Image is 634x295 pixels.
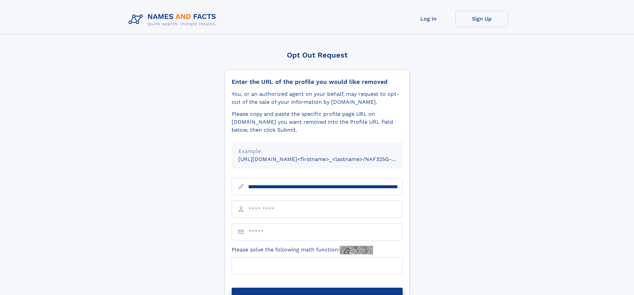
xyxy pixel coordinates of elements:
[455,11,509,27] a: Sign Up
[232,110,403,134] div: Please copy and paste the specific profile page URL on [DOMAIN_NAME] you want removed into the Pr...
[126,11,222,29] img: Logo Names and Facts
[232,78,403,85] div: Enter the URL of the profile you would like removed
[238,147,396,155] div: Example:
[238,156,415,162] small: [URL][DOMAIN_NAME]<firstname>_<lastname>/NAF325G-xxxxxxxx
[232,246,373,254] label: Please solve the following math function:
[402,11,455,27] a: Log In
[232,90,403,106] div: You, or an authorized agent on your behalf, may request to opt-out of the sale of your informatio...
[225,51,410,59] div: Opt Out Request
